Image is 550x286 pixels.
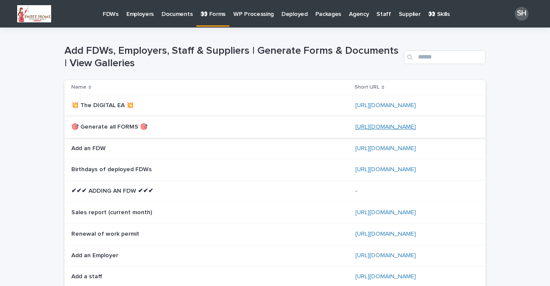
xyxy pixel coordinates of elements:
tr: ✔✔✔ ADDING AN FDW ✔✔✔✔✔✔ ADDING AN FDW ✔✔✔ -- [64,181,486,202]
div: SH [515,7,529,21]
p: 🎯 Generate all FORMS 🎯 [71,122,149,131]
p: Renewal of work permit [71,229,141,238]
a: [URL][DOMAIN_NAME] [355,231,416,237]
tr: Birthdays of deployed FDWsBirthdays of deployed FDWs [URL][DOMAIN_NAME] [64,159,486,181]
tr: Sales report (current month)Sales report (current month) [URL][DOMAIN_NAME] [64,202,486,223]
tr: 💥 The DIGITAL EA 💥💥 The DIGITAL EA 💥 [URL][DOMAIN_NAME] [64,95,486,116]
p: Name [71,83,86,92]
tr: Add an EmployerAdd an Employer [URL][DOMAIN_NAME] [64,245,486,266]
a: [URL][DOMAIN_NAME] [355,145,416,151]
a: [URL][DOMAIN_NAME] [355,124,416,130]
img: F_JEcUoGfGDDaxU5fIbwlDEOWQnvaZAOg61jLk0d3sU [17,5,51,22]
h1: Add FDWs, Employers, Staff & Suppliers | Generate Forms & Documents | View Galleries [64,45,400,70]
p: Short URL [354,83,379,92]
input: Search [404,50,486,64]
p: Sales report (current month) [71,207,154,216]
a: [URL][DOMAIN_NAME] [355,209,416,215]
p: Add an Employer [71,250,120,259]
p: ✔✔✔ ADDING AN FDW ✔✔✔ [71,186,155,195]
p: - [355,186,359,195]
a: [URL][DOMAIN_NAME] [355,166,416,172]
tr: Add an FDWAdd an FDW [URL][DOMAIN_NAME] [64,138,486,159]
p: Birthdays of deployed FDWs [71,164,153,173]
tr: Renewal of work permitRenewal of work permit [URL][DOMAIN_NAME] [64,223,486,245]
p: 💥 The DIGITAL EA 💥 [71,100,135,109]
a: [URL][DOMAIN_NAME] [355,252,416,258]
a: [URL][DOMAIN_NAME] [355,102,416,108]
p: Add an FDW [71,143,107,152]
tr: 🎯 Generate all FORMS 🎯🎯 Generate all FORMS 🎯 [URL][DOMAIN_NAME] [64,116,486,138]
a: [URL][DOMAIN_NAME] [355,274,416,280]
p: Add a staff [71,271,104,280]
